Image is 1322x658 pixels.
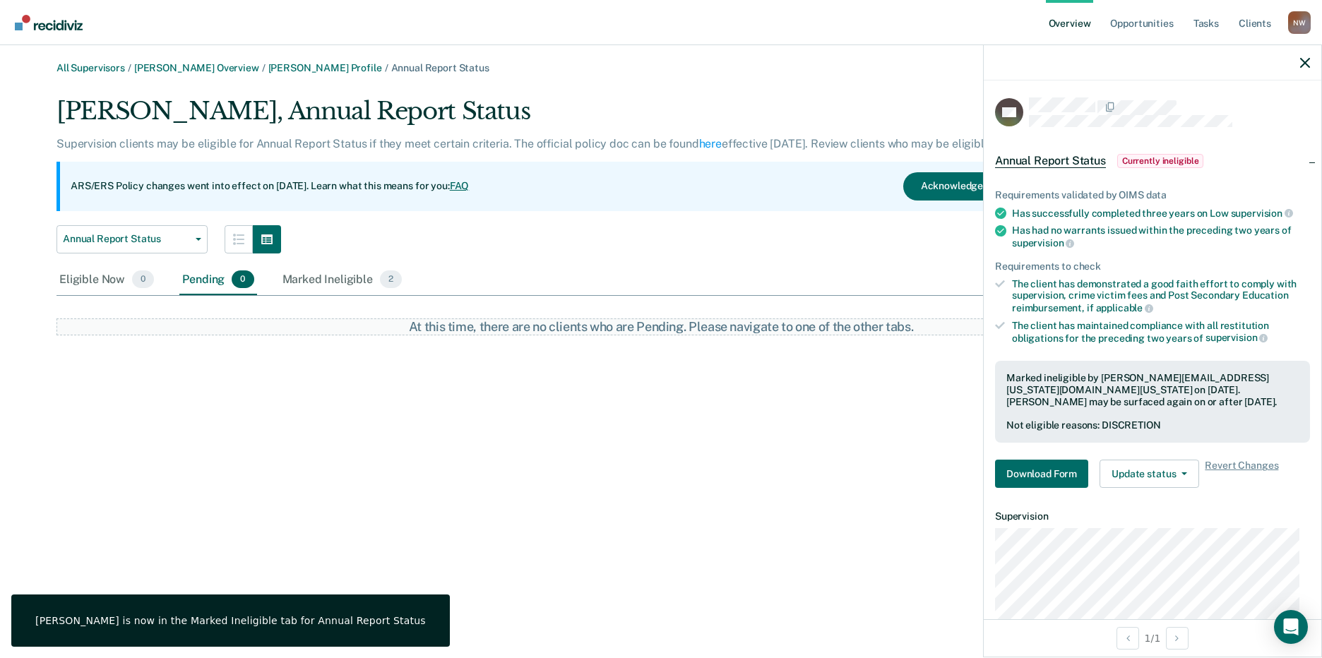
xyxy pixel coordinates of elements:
button: Acknowledge & Close [903,172,1037,201]
div: N W [1288,11,1311,34]
button: Previous Opportunity [1116,627,1139,650]
a: All Supervisors [56,62,125,73]
span: Currently ineligible [1117,154,1204,168]
div: Has successfully completed three years on Low [1012,207,1310,220]
div: Not eligible reasons: DISCRETION [1006,419,1299,431]
div: Requirements validated by OIMS data [995,189,1310,201]
button: Next Opportunity [1166,627,1189,650]
div: [PERSON_NAME] is now in the Marked Ineligible tab for Annual Report Status [35,614,426,627]
span: supervision [1231,208,1293,219]
p: Supervision clients may be eligible for Annual Report Status if they meet certain criteria. The o... [56,137,1026,150]
div: Open Intercom Messenger [1274,610,1308,644]
a: here [699,137,722,150]
span: 0 [132,270,154,289]
span: / [125,62,134,73]
div: Eligible Now [56,265,157,296]
button: Download Form [995,460,1088,488]
span: Annual Report Status [995,154,1106,168]
div: Marked ineligible by [PERSON_NAME][EMAIL_ADDRESS][US_STATE][DOMAIN_NAME][US_STATE] on [DATE]. [PE... [1006,372,1299,407]
div: At this time, there are no clients who are Pending. Please navigate to one of the other tabs. [359,319,963,335]
div: Marked Ineligible [280,265,405,296]
span: supervision [1205,332,1268,343]
span: / [259,62,268,73]
p: ARS/ERS Policy changes went into effect on [DATE]. Learn what this means for you: [71,179,469,193]
div: Has had no warrants issued within the preceding two years of [1012,225,1310,249]
a: Navigate to form link [995,460,1094,488]
div: Annual Report StatusCurrently ineligible [984,138,1321,184]
div: 1 / 1 [984,619,1321,657]
a: [PERSON_NAME] Overview [134,62,259,73]
dt: Supervision [995,510,1310,522]
div: Requirements to check [995,261,1310,273]
div: [PERSON_NAME], Annual Report Status [56,97,1048,137]
span: 0 [232,270,254,289]
span: / [382,62,391,73]
div: The client has maintained compliance with all restitution obligations for the preceding two years of [1012,320,1310,344]
button: Profile dropdown button [1288,11,1311,34]
span: applicable [1096,302,1153,313]
div: The client has demonstrated a good faith effort to comply with supervision, crime victim fees and... [1012,278,1310,314]
a: FAQ [450,180,470,191]
span: Annual Report Status [63,233,190,245]
span: supervision [1012,237,1074,249]
div: Pending [179,265,256,296]
span: Annual Report Status [391,62,489,73]
span: 2 [380,270,402,289]
span: Revert Changes [1205,460,1278,488]
button: Update status [1100,460,1199,488]
img: Recidiviz [15,15,83,30]
a: [PERSON_NAME] Profile [268,62,382,73]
